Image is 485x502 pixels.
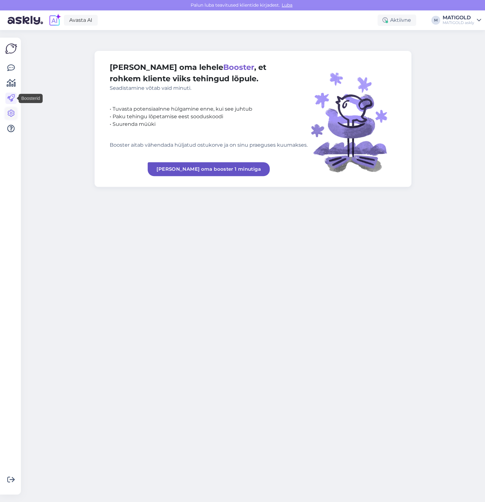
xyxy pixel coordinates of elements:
div: Booster aitab vähendada hüljatud ostukorve ja on sinu praeguses kuumakses. [110,141,308,149]
span: Booster [223,63,254,72]
div: [PERSON_NAME] oma lehele , et rohkem kliente viiks tehingud lõpule. [110,62,308,92]
div: • Suurenda müüki [110,120,308,128]
a: Avasta AI [64,15,98,26]
img: explore-ai [48,14,61,27]
div: MATIGOLD [443,15,474,20]
div: • Tuvasta potensiaalnne hülgamine enne, kui see juhtub [110,105,308,113]
a: [PERSON_NAME] oma booster 1 minutiga [148,162,270,176]
div: Seadistamine võtab vaid minuti. [110,84,308,92]
span: Luba [280,2,294,8]
div: • Paku tehingu lõpetamise eest sooduskoodi [110,113,308,120]
div: Boosterid [19,94,42,103]
div: Aktiivne [378,15,416,26]
a: MATIGOLDMATIGOLD askly [443,15,481,25]
div: M [431,16,440,25]
div: MATIGOLD askly [443,20,474,25]
img: Askly Logo [5,43,17,55]
img: illustration [308,62,396,176]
